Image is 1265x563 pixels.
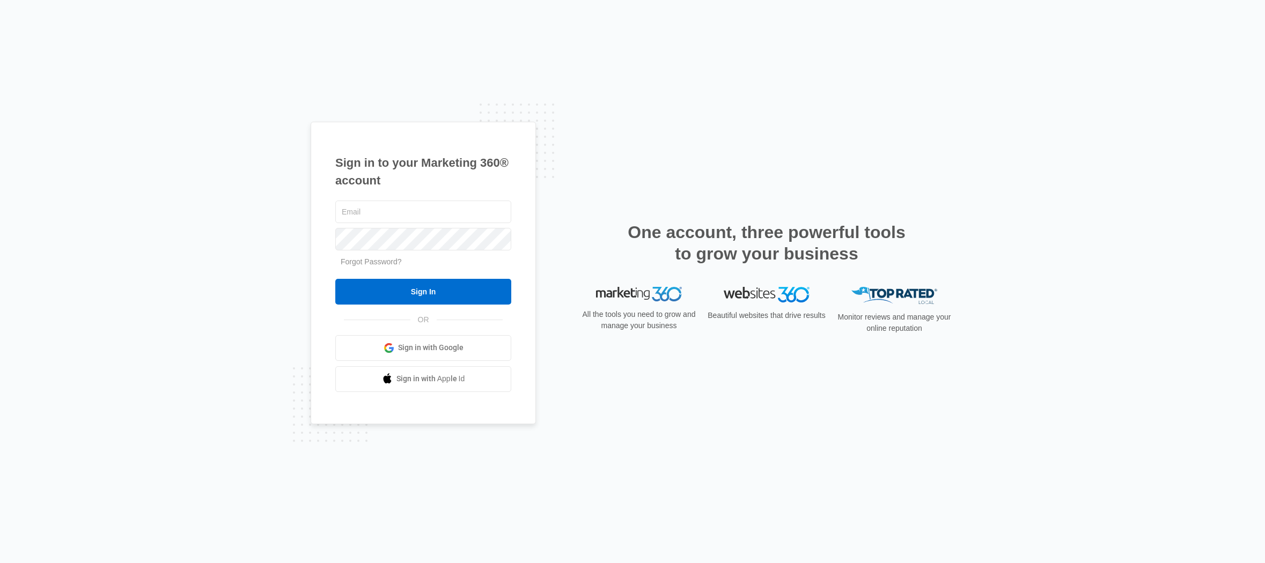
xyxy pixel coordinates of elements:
[579,309,699,331] p: All the tools you need to grow and manage your business
[335,154,511,189] h1: Sign in to your Marketing 360® account
[398,342,464,353] span: Sign in with Google
[341,257,402,266] a: Forgot Password?
[834,312,954,334] p: Monitor reviews and manage your online reputation
[707,310,827,321] p: Beautiful websites that drive results
[596,287,682,302] img: Marketing 360
[335,201,511,223] input: Email
[624,221,909,264] h2: One account, three powerful tools to grow your business
[335,279,511,305] input: Sign In
[410,314,437,325] span: OR
[851,287,937,305] img: Top Rated Local
[724,287,810,302] img: Websites 360
[396,373,465,384] span: Sign in with Apple Id
[335,366,511,392] a: Sign in with Apple Id
[335,335,511,361] a: Sign in with Google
